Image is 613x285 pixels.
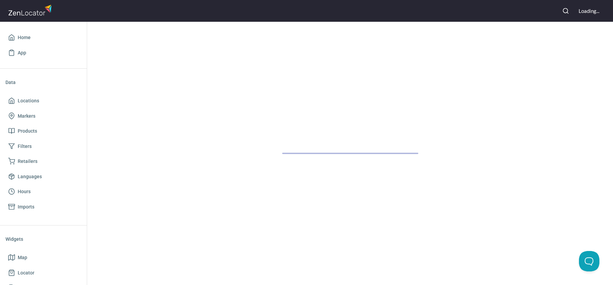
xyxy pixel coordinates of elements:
[18,49,26,57] span: App
[579,7,599,15] div: Loading...
[5,154,81,169] a: Retailers
[5,30,81,45] a: Home
[18,203,34,211] span: Imports
[5,123,81,139] a: Products
[5,108,81,124] a: Markers
[5,139,81,154] a: Filters
[8,3,54,17] img: zenlocator
[5,199,81,215] a: Imports
[18,112,35,120] span: Markers
[18,97,39,105] span: Locations
[18,172,42,181] span: Languages
[5,184,81,199] a: Hours
[5,93,81,108] a: Locations
[5,45,81,61] a: App
[18,253,27,262] span: Map
[5,74,81,90] li: Data
[5,169,81,184] a: Languages
[579,251,599,271] iframe: Toggle Customer Support
[18,269,34,277] span: Locator
[18,157,37,166] span: Retailers
[558,3,573,18] button: Search
[5,231,81,247] li: Widgets
[18,33,31,42] span: Home
[18,187,31,196] span: Hours
[18,142,32,151] span: Filters
[18,127,37,135] span: Products
[5,250,81,265] a: Map
[5,265,81,281] a: Locator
